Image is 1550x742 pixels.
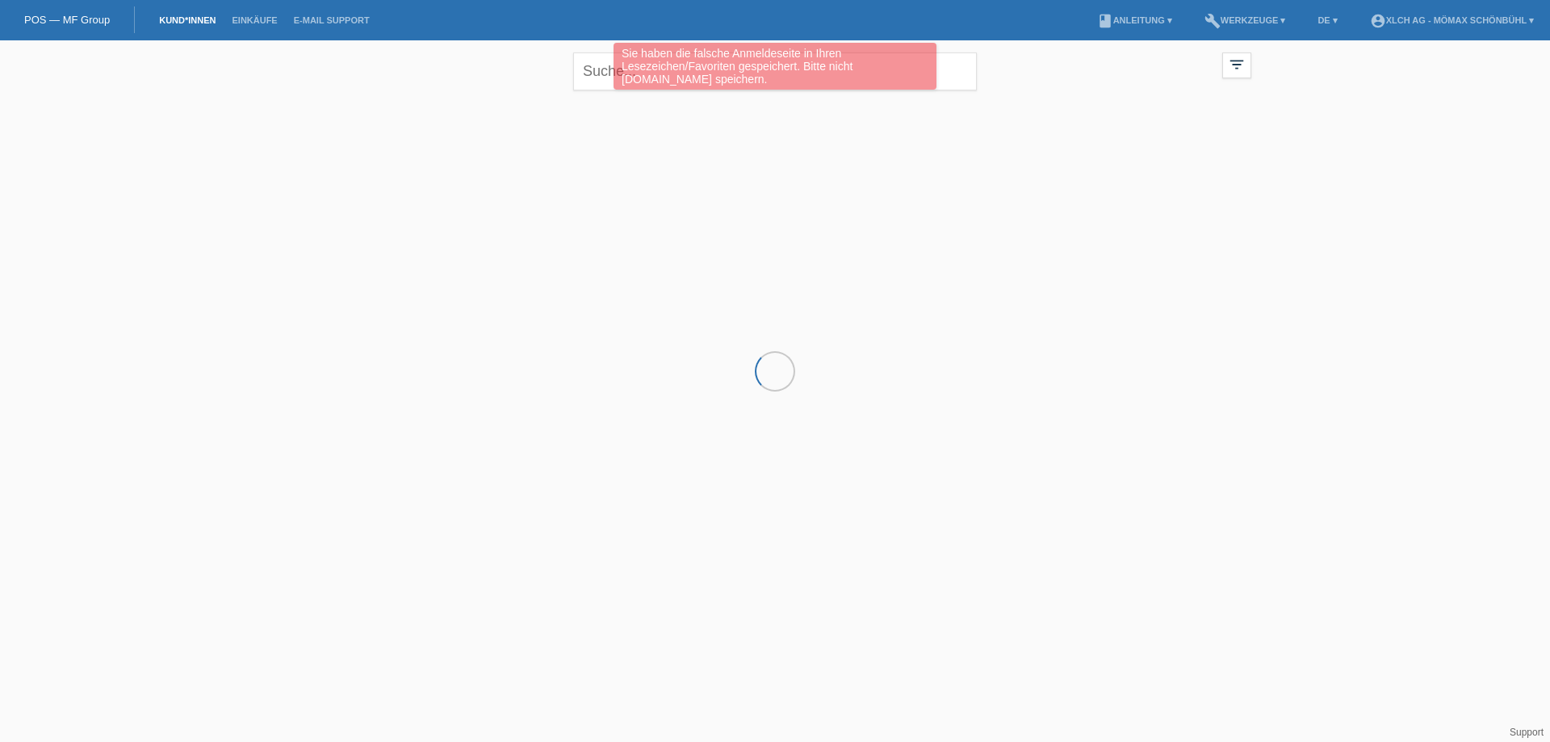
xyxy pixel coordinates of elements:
[151,15,224,25] a: Kund*innen
[224,15,285,25] a: Einkäufe
[1196,15,1294,25] a: buildWerkzeuge ▾
[614,43,936,90] div: Sie haben die falsche Anmeldeseite in Ihren Lesezeichen/Favoriten gespeichert. Bitte nicht [DOMAI...
[1204,13,1221,29] i: build
[1097,13,1113,29] i: book
[1370,13,1386,29] i: account_circle
[24,14,110,26] a: POS — MF Group
[286,15,378,25] a: E-Mail Support
[1309,15,1345,25] a: DE ▾
[1362,15,1542,25] a: account_circleXLCH AG - Mömax Schönbühl ▾
[1510,727,1544,738] a: Support
[1089,15,1180,25] a: bookAnleitung ▾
